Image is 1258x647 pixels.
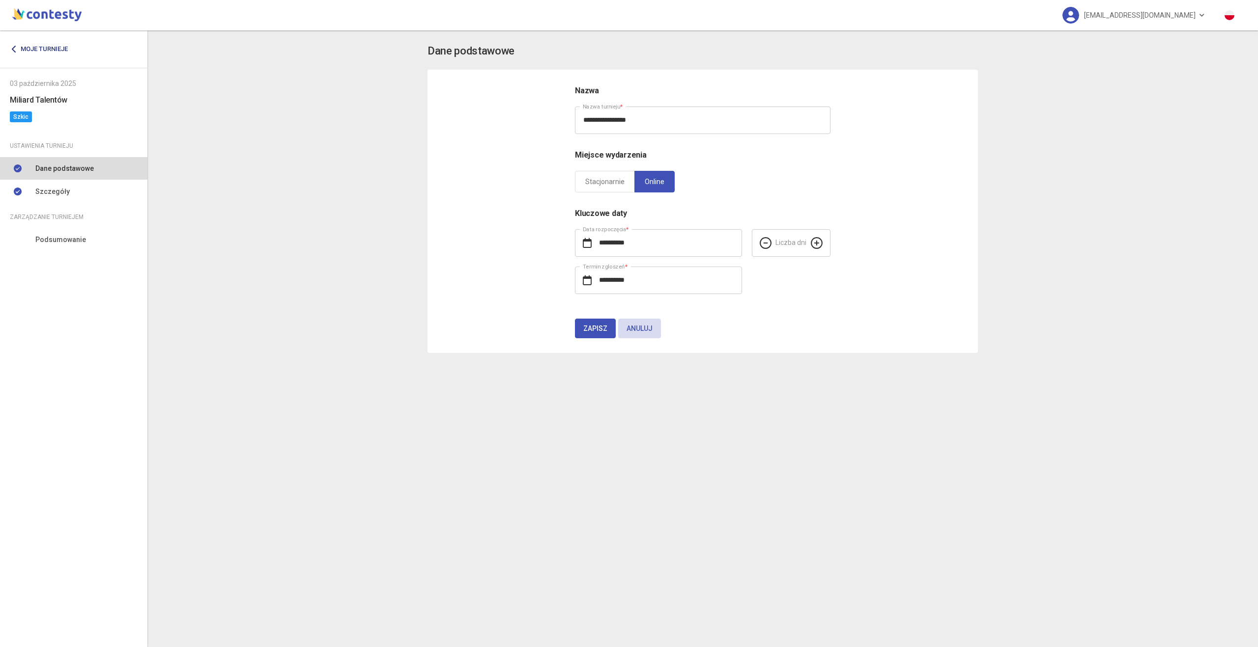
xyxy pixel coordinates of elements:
[575,171,635,192] a: Stacjonarnie
[428,43,515,60] h3: Dane podstawowe
[10,40,75,58] a: Moje turnieje
[10,140,138,151] div: Ustawienia turnieju
[575,150,647,160] span: Miejsce wydarzenia
[428,43,978,60] app-title: settings-basic.title
[35,163,94,174] span: Dane podstawowe
[575,319,616,338] button: Zapisz
[583,324,607,332] span: Zapisz
[35,234,86,245] span: Podsumowanie
[10,78,138,89] div: 03 października 2025
[634,171,675,192] a: Online
[575,209,627,218] span: Kluczowe daty
[1084,5,1196,26] span: [EMAIL_ADDRESS][DOMAIN_NAME]
[618,319,661,338] button: Anuluj
[35,186,70,197] span: Szczegóły
[10,111,32,122] span: Szkic
[10,94,138,106] h6: Miliard Talentów
[10,212,84,222] span: Zarządzanie turniejem
[575,86,599,95] span: Nazwa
